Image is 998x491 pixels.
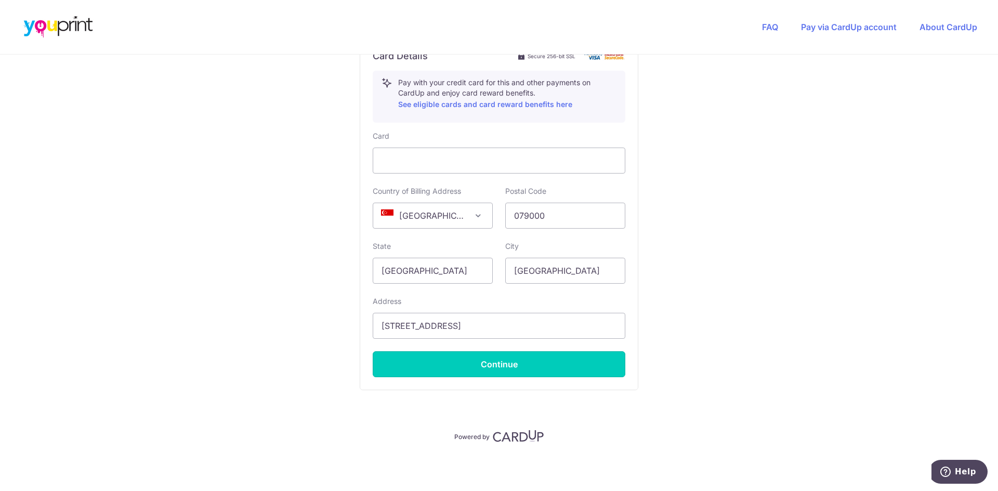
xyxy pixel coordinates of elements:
[382,154,616,167] iframe: Secure card payment input frame
[398,100,572,109] a: See eligible cards and card reward benefits here
[931,460,988,486] iframe: Opens a widget where you can find more information
[373,186,461,196] label: Country of Billing Address
[493,430,544,442] img: CardUp
[920,22,977,32] a: About CardUp
[505,186,546,196] label: Postal Code
[398,77,616,111] p: Pay with your credit card for this and other payments on CardUp and enjoy card reward benefits.
[373,203,493,229] span: Singapore
[373,131,389,141] label: Card
[505,203,625,229] input: Example 123456
[373,351,625,377] button: Continue
[454,431,490,441] p: Powered by
[801,22,897,32] a: Pay via CardUp account
[762,22,778,32] a: FAQ
[373,296,401,307] label: Address
[584,51,625,60] img: card secure
[373,241,391,251] label: State
[373,203,492,228] span: Singapore
[505,241,519,251] label: City
[528,52,575,60] span: Secure 256-bit SSL
[373,50,428,62] h6: Card Details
